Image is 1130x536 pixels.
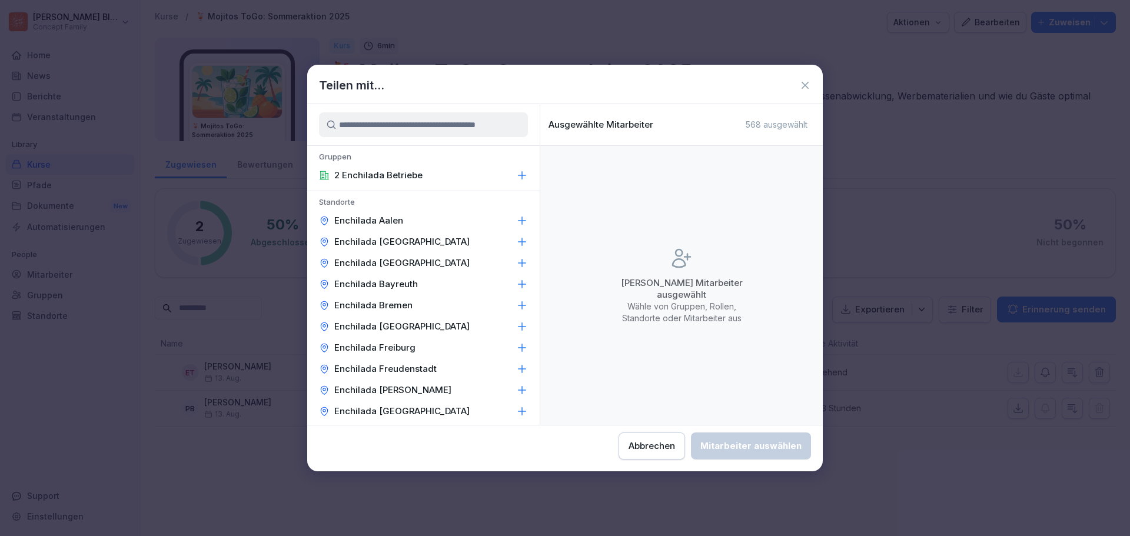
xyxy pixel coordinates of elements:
button: Abbrechen [619,432,685,460]
div: Abbrechen [629,440,675,452]
button: Mitarbeiter auswählen [691,432,811,460]
p: Enchilada Aalen [334,215,403,227]
p: Enchilada Bremen [334,299,413,311]
p: Enchilada [GEOGRAPHIC_DATA] [334,257,470,269]
p: Ausgewählte Mitarbeiter [549,119,653,130]
p: Enchilada Freudenstadt [334,363,437,375]
p: 2 Enchilada Betriebe [334,169,423,181]
p: Standorte [307,197,540,210]
p: Enchilada [PERSON_NAME] [334,384,451,396]
div: Mitarbeiter auswählen [700,440,802,452]
p: Enchilada Freiburg [334,342,416,354]
p: Enchilada Bayreuth [334,278,418,290]
p: Wähle von Gruppen, Rollen, Standorte oder Mitarbeiter aus [611,301,752,324]
p: 568 ausgewählt [746,119,807,130]
p: Enchilada [GEOGRAPHIC_DATA] [334,405,470,417]
p: Enchilada [GEOGRAPHIC_DATA] [334,321,470,332]
p: Enchilada [GEOGRAPHIC_DATA] [334,236,470,248]
h1: Teilen mit... [319,76,384,94]
p: [PERSON_NAME] Mitarbeiter ausgewählt [611,277,752,301]
p: Gruppen [307,152,540,165]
